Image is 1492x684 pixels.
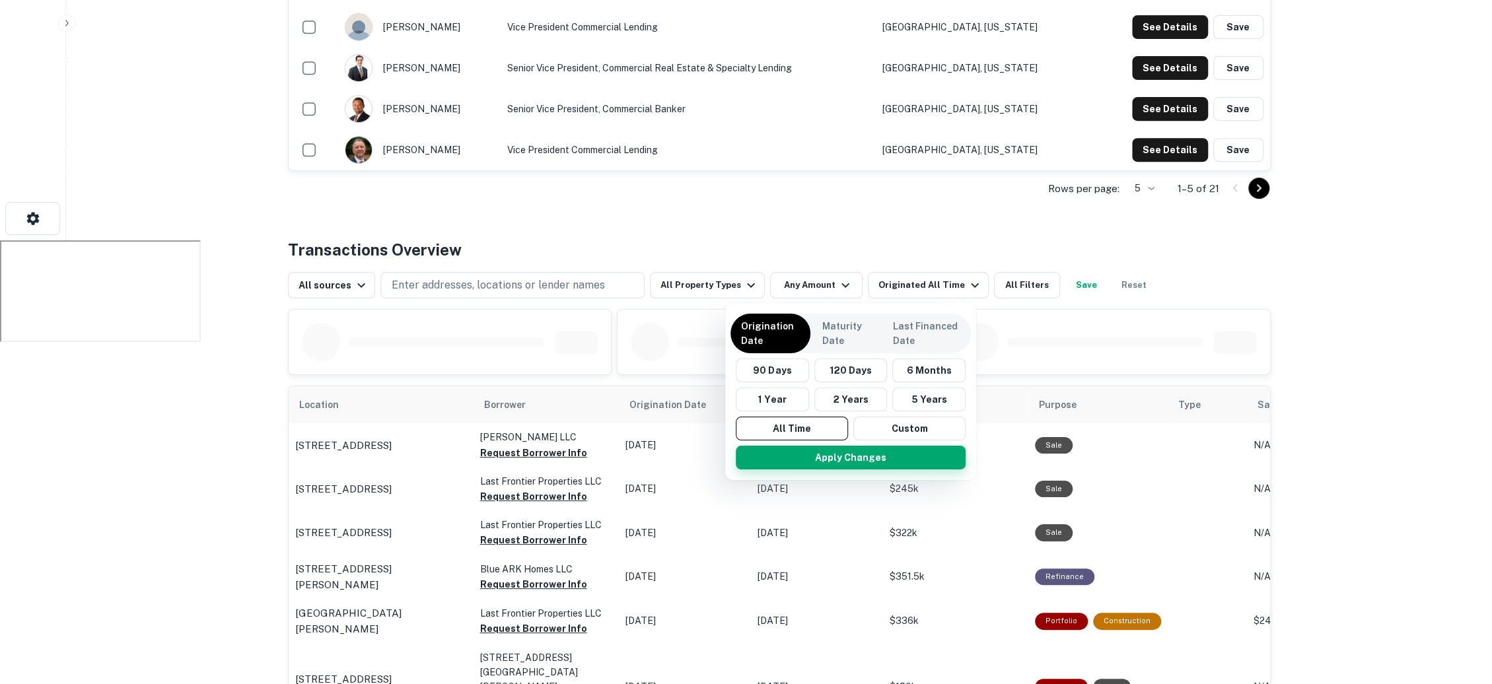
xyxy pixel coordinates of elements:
button: 2 Years [814,388,888,411]
button: 6 Months [892,359,966,382]
button: 5 Years [892,388,966,411]
button: 90 Days [736,359,809,382]
p: Maturity Date [822,319,870,348]
iframe: Chat Widget [1426,578,1492,642]
button: 120 Days [814,359,888,382]
button: All Time [736,417,848,440]
p: Origination Date [741,319,800,348]
button: Custom [853,417,966,440]
button: 1 Year [736,388,809,411]
button: Apply Changes [736,446,966,469]
p: Last Financed Date [893,319,960,348]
